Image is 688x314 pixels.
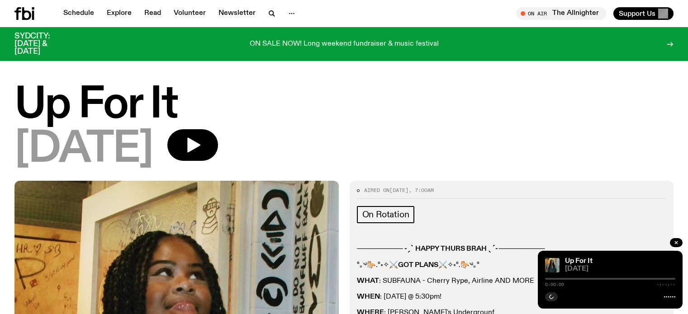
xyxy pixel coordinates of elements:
[545,282,564,287] span: 0:00:00
[565,266,675,272] span: [DATE]
[545,258,560,272] img: Ify - a Brown Skin girl with black braided twists, looking up to the side with her tongue stickin...
[14,129,153,170] span: [DATE]
[398,262,438,269] strong: GOT PLANS
[357,293,667,301] p: : [DATE] @ 5:30pm!
[357,245,545,253] strong: ───────── ˗ˏˋ HAPPY THURS BRAH ˎˊ˗ ─────────
[357,277,667,286] p: : SUBFAUNA - Cherry Rype, Airline AND MORE
[250,40,439,48] p: ON SALE NOW! Long weekend fundraiser & music festival
[101,7,137,20] a: Explore
[58,7,100,20] a: Schedule
[14,85,674,126] h1: Up For It
[389,187,408,194] span: [DATE]
[168,7,211,20] a: Volunteer
[139,7,166,20] a: Read
[357,206,415,223] a: On Rotation
[357,261,667,270] p: °｡༄🐎.°˖✧⚔️ ⚔️✧˖°.🐎༄｡°
[362,210,409,220] span: On Rotation
[619,9,655,18] span: Support Us
[14,33,72,56] h3: SYDCITY: [DATE] & [DATE]
[565,258,593,265] a: Up For It
[357,293,380,300] strong: WHEN
[516,7,606,20] button: On AirThe Allnighter
[408,187,434,194] span: , 7:00am
[213,7,261,20] a: Newsletter
[613,7,674,20] button: Support Us
[656,282,675,287] span: -:--:--
[357,277,379,285] strong: WHAT
[364,187,389,194] span: Aired on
